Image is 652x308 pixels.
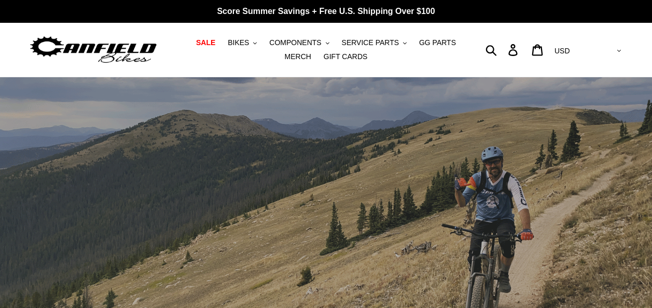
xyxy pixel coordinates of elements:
span: COMPONENTS [269,38,321,47]
button: SERVICE PARTS [337,36,412,50]
button: BIKES [223,36,262,50]
a: GIFT CARDS [318,50,373,64]
span: SALE [196,38,215,47]
span: SERVICE PARTS [342,38,399,47]
span: BIKES [228,38,249,47]
button: COMPONENTS [264,36,334,50]
img: Canfield Bikes [29,34,158,66]
span: GIFT CARDS [324,52,368,61]
span: GG PARTS [419,38,456,47]
a: SALE [191,36,220,50]
span: MERCH [285,52,311,61]
a: GG PARTS [414,36,461,50]
a: MERCH [280,50,316,64]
